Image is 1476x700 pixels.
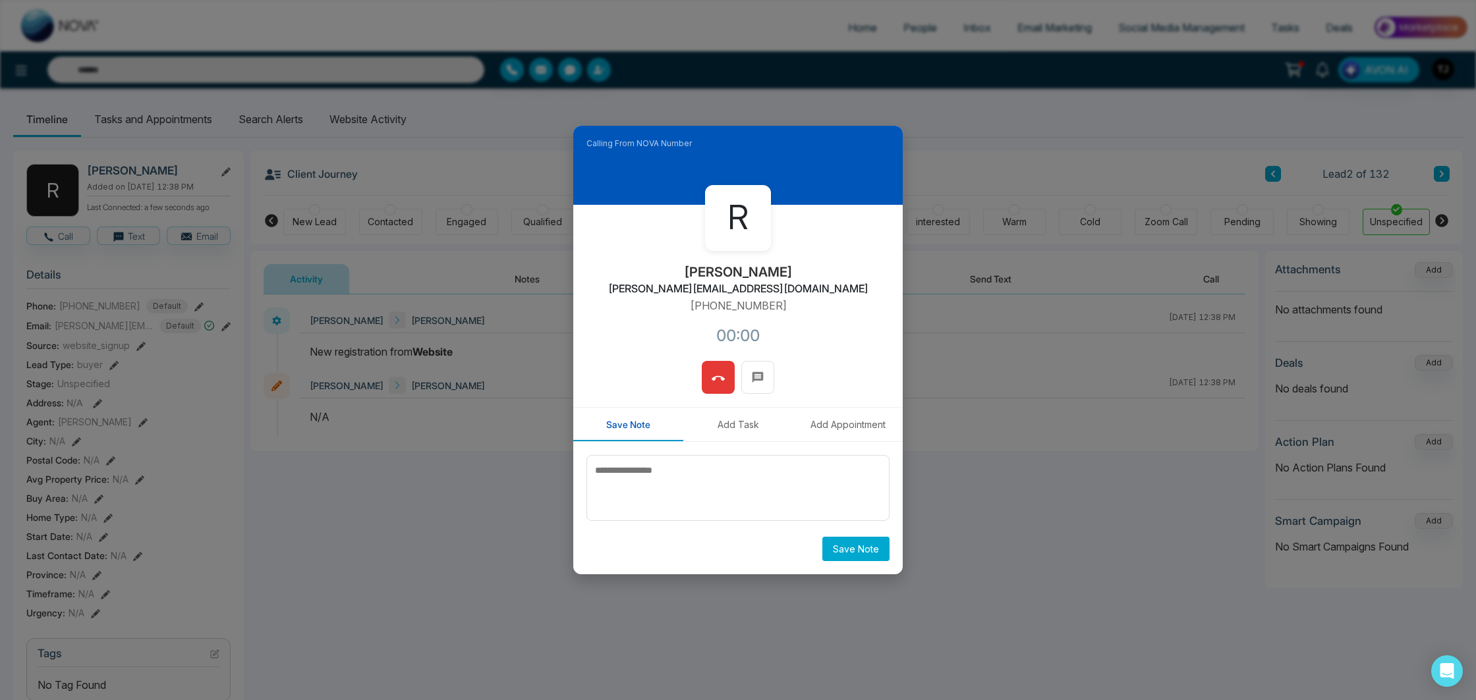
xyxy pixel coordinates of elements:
[608,283,868,295] h2: [PERSON_NAME][EMAIL_ADDRESS][DOMAIN_NAME]
[1431,655,1463,687] div: Open Intercom Messenger
[690,298,787,313] p: [PHONE_NUMBER]
[727,193,749,242] span: R
[684,264,793,280] h2: [PERSON_NAME]
[822,537,890,561] button: Save Note
[716,324,760,348] div: 00:00
[683,408,793,441] button: Add Task
[793,408,903,441] button: Add Appointment
[586,138,692,149] span: Calling From NOVA Number
[573,408,683,441] button: Save Note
